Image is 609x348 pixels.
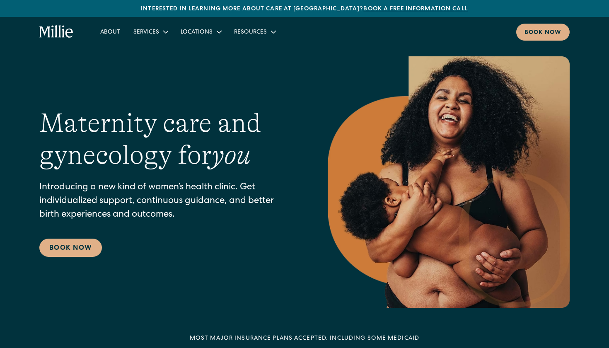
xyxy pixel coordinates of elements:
a: Book a free information call [363,6,468,12]
img: Smiling mother with her baby in arms, celebrating body positivity and the nurturing bond of postp... [328,56,570,308]
div: Services [133,28,159,37]
div: Book now [524,29,561,37]
div: Resources [227,25,282,39]
div: Services [127,25,174,39]
a: About [94,25,127,39]
div: Locations [174,25,227,39]
h1: Maternity care and gynecology for [39,107,295,171]
div: Locations [181,28,213,37]
div: MOST MAJOR INSURANCE PLANS ACCEPTED, INCLUDING some MEDICAID [190,334,419,343]
div: Resources [234,28,267,37]
em: you [212,140,251,170]
a: Book now [516,24,570,41]
a: Book Now [39,239,102,257]
a: home [39,25,74,39]
p: Introducing a new kind of women’s health clinic. Get individualized support, continuous guidance,... [39,181,295,222]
